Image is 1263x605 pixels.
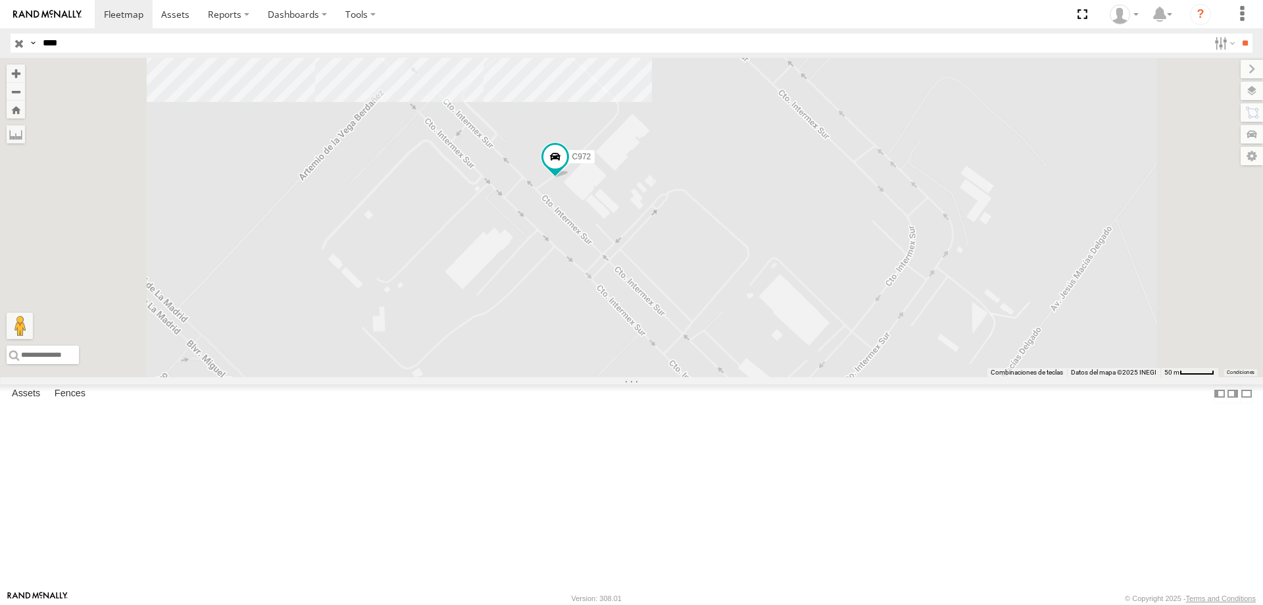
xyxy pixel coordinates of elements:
[28,34,38,53] label: Search Query
[13,10,82,19] img: rand-logo.svg
[1190,4,1211,25] i: ?
[1105,5,1143,24] div: MANUEL HERNANDEZ
[7,65,25,82] button: Zoom in
[1186,594,1256,602] a: Terms and Conditions
[7,592,68,605] a: Visit our Website
[48,384,92,403] label: Fences
[1125,594,1256,602] div: © Copyright 2025 -
[991,368,1063,377] button: Combinaciones de teclas
[7,313,33,339] button: Arrastra el hombrecito naranja al mapa para abrir Street View
[1213,384,1226,404] label: Dock Summary Table to the Left
[1226,384,1239,404] label: Dock Summary Table to the Right
[1164,369,1179,376] span: 50 m
[7,101,25,118] button: Zoom Home
[1227,370,1254,375] a: Condiciones (se abre en una nueva pestaña)
[1071,369,1156,376] span: Datos del mapa ©2025 INEGI
[7,82,25,101] button: Zoom out
[5,384,47,403] label: Assets
[572,594,622,602] div: Version: 308.01
[1209,34,1237,53] label: Search Filter Options
[1240,384,1253,404] label: Hide Summary Table
[7,125,25,144] label: Measure
[1241,147,1263,165] label: Map Settings
[572,152,591,161] span: C972
[1160,368,1218,377] button: Escala del mapa: 50 m por 49 píxeles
